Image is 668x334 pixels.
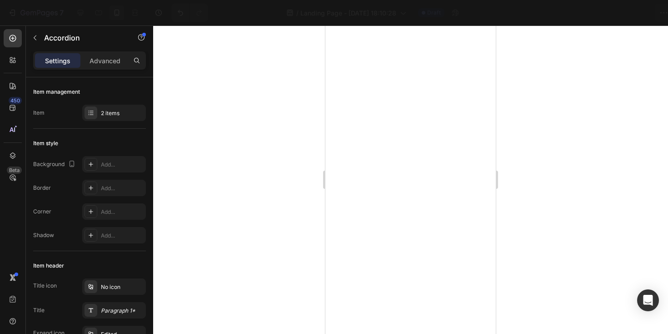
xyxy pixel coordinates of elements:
[33,306,45,314] div: Title
[101,307,144,315] div: Paragraph 1*
[33,184,51,192] div: Border
[608,4,646,22] button: Publish
[90,56,120,66] p: Advanced
[171,4,208,22] div: Undo/Redo
[101,283,144,291] div: No icon
[296,8,299,18] span: /
[33,88,80,96] div: Item management
[44,32,121,43] p: Accordion
[615,8,638,18] div: Publish
[101,161,144,169] div: Add...
[427,9,441,17] span: Draft
[101,232,144,240] div: Add...
[33,262,64,270] div: Item header
[9,97,22,104] div: 450
[637,289,659,311] div: Open Intercom Messenger
[4,4,68,22] button: 7
[33,231,54,239] div: Shadow
[7,167,22,174] div: Beta
[33,109,45,117] div: Item
[101,109,144,117] div: 2 items
[300,8,396,18] span: Landing Page - [DATE] 18:10:28
[33,158,77,171] div: Background
[101,208,144,216] div: Add...
[574,4,604,22] button: Save
[101,184,144,192] div: Add...
[33,139,58,147] div: Item style
[33,207,51,216] div: Corner
[45,56,70,66] p: Settings
[60,7,64,18] p: 7
[582,9,597,17] span: Save
[33,282,57,290] div: Title icon
[325,25,496,334] iframe: Design area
